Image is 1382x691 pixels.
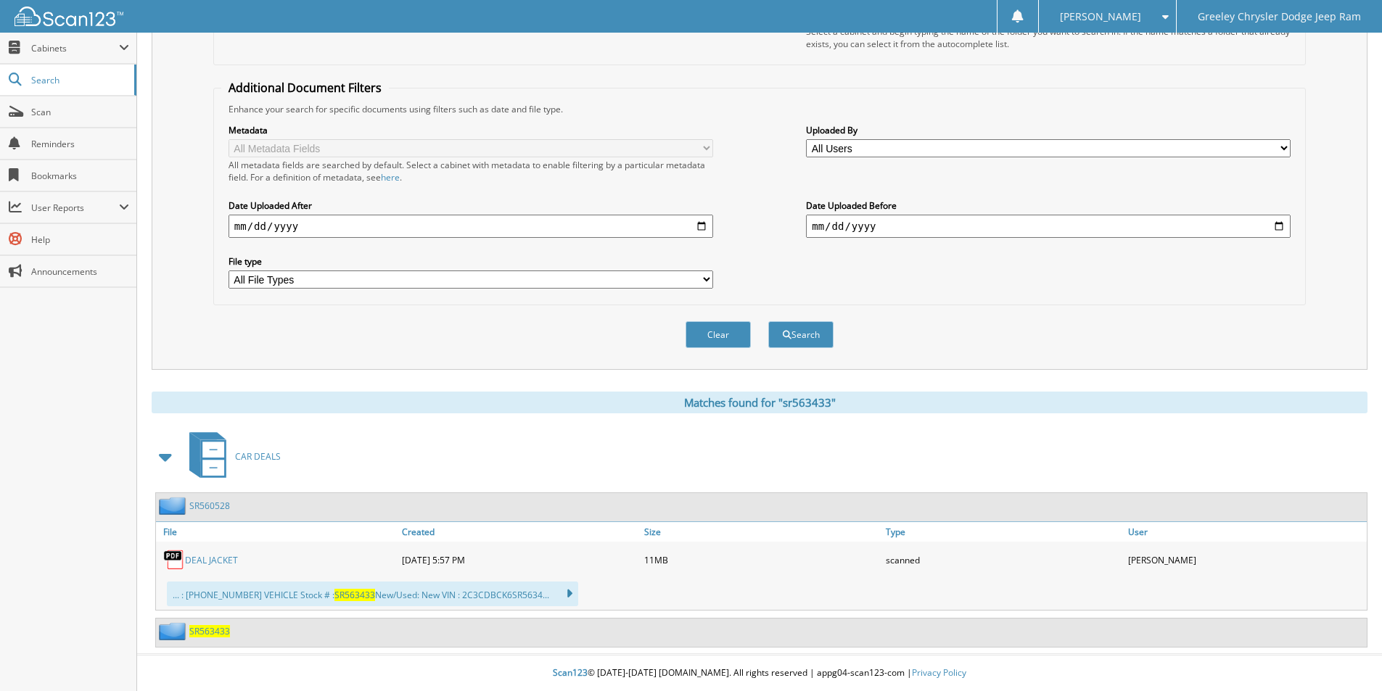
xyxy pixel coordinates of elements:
span: Reminders [31,138,129,150]
div: 11MB [641,545,883,574]
a: Created [398,522,641,542]
span: Greeley Chrysler Dodge Jeep Ram [1198,12,1361,21]
label: Uploaded By [806,124,1291,136]
span: Announcements [31,265,129,278]
span: Bookmarks [31,170,129,182]
iframe: Chat Widget [1309,621,1382,691]
label: Metadata [229,124,713,136]
a: Type [882,522,1124,542]
a: DEAL JACKET [185,554,238,566]
div: scanned [882,545,1124,574]
img: folder2.png [159,622,189,640]
a: User [1124,522,1367,542]
legend: Additional Document Filters [221,80,389,96]
span: Help [31,233,129,246]
div: All metadata fields are searched by default. Select a cabinet with metadata to enable filtering b... [229,159,713,183]
input: start [229,215,713,238]
a: Size [641,522,883,542]
label: Date Uploaded Before [806,199,1291,212]
div: [PERSON_NAME] [1124,545,1367,574]
a: here [381,171,400,183]
span: Scan123 [553,666,588,679]
div: Select a cabinet and begin typing the name of the folder you want to search in. If the name match... [806,25,1291,50]
a: File [156,522,398,542]
button: Clear [686,321,751,348]
div: © [DATE]-[DATE] [DOMAIN_NAME]. All rights reserved | appg04-scan123-com | [137,655,1382,691]
label: File type [229,255,713,268]
a: Privacy Policy [912,666,966,679]
div: Enhance your search for specific documents using filters such as date and file type. [221,103,1298,115]
label: Date Uploaded After [229,199,713,212]
div: ... : [PHONE_NUMBER] VEHICLE Stock # : New/Used: New VIN : 2C3CDBCK6SR5634... [167,582,578,606]
a: SR560528 [189,500,230,512]
span: Search [31,74,127,86]
span: [PERSON_NAME] [1060,12,1141,21]
span: SR563433 [334,589,375,601]
img: scan123-logo-white.svg [15,7,123,26]
span: Scan [31,106,129,118]
button: Search [768,321,834,348]
a: CAR DEALS [181,428,281,485]
a: SR563433 [189,625,230,637]
img: PDF.png [163,549,185,571]
span: User Reports [31,202,119,214]
div: Matches found for "sr563433" [152,392,1367,413]
input: end [806,215,1291,238]
img: folder2.png [159,497,189,515]
span: CAR DEALS [235,450,281,463]
div: [DATE] 5:57 PM [398,545,641,574]
span: Cabinets [31,42,119,54]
